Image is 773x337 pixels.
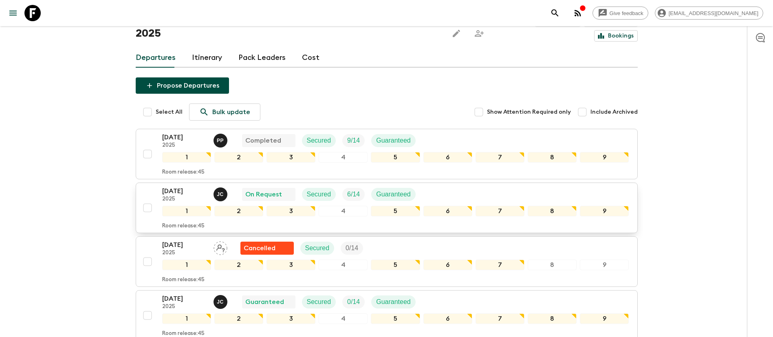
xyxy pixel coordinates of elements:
a: Give feedback [592,7,648,20]
p: J C [217,299,224,305]
div: 9 [580,206,629,216]
p: Room release: 45 [162,330,205,337]
div: 5 [371,260,420,270]
span: Julio Camacho [214,297,229,304]
div: 8 [528,260,577,270]
div: 2 [214,260,263,270]
div: 1 [162,260,211,270]
p: On Request [245,189,282,199]
div: 4 [319,260,368,270]
div: 9 [580,152,629,163]
a: Bookings [594,30,638,42]
p: 2025 [162,196,207,203]
p: Secured [307,297,331,307]
p: 2025 [162,142,207,149]
div: 7 [476,260,524,270]
a: Itinerary [192,48,222,68]
div: 2 [214,152,263,163]
p: [DATE] [162,294,207,304]
div: Trip Fill [341,242,363,255]
a: Pack Leaders [238,48,286,68]
div: 5 [371,206,420,216]
div: Secured [302,188,336,201]
p: [DATE] [162,132,207,142]
p: 0 / 14 [346,243,358,253]
p: 9 / 14 [347,136,360,145]
p: Secured [307,136,331,145]
p: Room release: 45 [162,223,205,229]
p: Secured [305,243,330,253]
a: Departures [136,48,176,68]
div: 5 [371,313,420,324]
div: Secured [300,242,335,255]
button: [DATE]2025Julio CamachoOn RequestSecuredTrip FillGuaranteed123456789Room release:45 [136,183,638,233]
span: Julio Camacho [214,190,229,196]
div: 7 [476,313,524,324]
p: Guaranteed [376,136,411,145]
span: Share this itinerary [471,25,487,42]
div: 8 [528,206,577,216]
p: Room release: 45 [162,169,205,176]
button: menu [5,5,21,21]
div: [EMAIL_ADDRESS][DOMAIN_NAME] [655,7,763,20]
div: 3 [266,152,315,163]
span: Assign pack leader [214,244,227,250]
div: 7 [476,152,524,163]
button: [DATE]2025Pabel PerezCompletedSecuredTrip FillGuaranteed123456789Room release:45 [136,129,638,179]
div: Secured [302,295,336,308]
div: 9 [580,313,629,324]
div: 6 [423,206,472,216]
div: 8 [528,313,577,324]
span: Include Archived [590,108,638,116]
div: Trip Fill [342,295,365,308]
p: Room release: 45 [162,277,205,283]
div: 3 [266,260,315,270]
span: Select All [156,108,183,116]
div: 1 [162,313,211,324]
div: Trip Fill [342,188,365,201]
p: 0 / 14 [347,297,360,307]
p: Completed [245,136,281,145]
button: Edit this itinerary [448,25,465,42]
div: 9 [580,260,629,270]
div: 3 [266,206,315,216]
span: Pabel Perez [214,136,229,143]
a: Bulk update [189,104,260,121]
div: 4 [319,152,368,163]
p: 2025 [162,250,207,256]
div: 1 [162,152,211,163]
p: 2025 [162,304,207,310]
button: JC [214,187,229,201]
button: Propose Departures [136,77,229,94]
div: 2 [214,313,263,324]
div: 7 [476,206,524,216]
p: Guaranteed [245,297,284,307]
button: search adventures [547,5,563,21]
div: 6 [423,152,472,163]
p: Bulk update [212,107,250,117]
span: [EMAIL_ADDRESS][DOMAIN_NAME] [664,10,763,16]
p: [DATE] [162,186,207,196]
a: Cost [302,48,319,68]
div: 5 [371,152,420,163]
div: 3 [266,313,315,324]
p: J C [217,191,224,198]
div: 4 [319,313,368,324]
p: 6 / 14 [347,189,360,199]
div: 1 [162,206,211,216]
span: Show Attention Required only [487,108,571,116]
p: Secured [307,189,331,199]
div: Trip Fill [342,134,365,147]
p: Guaranteed [376,189,411,199]
button: [DATE]2025Assign pack leaderFlash Pack cancellationSecuredTrip Fill123456789Room release:45 [136,236,638,287]
div: 8 [528,152,577,163]
p: Cancelled [244,243,275,253]
button: JC [214,295,229,309]
span: Give feedback [605,10,648,16]
div: Secured [302,134,336,147]
p: Guaranteed [376,297,411,307]
div: 2 [214,206,263,216]
p: [DATE] [162,240,207,250]
div: Flash Pack cancellation [240,242,294,255]
div: 6 [423,313,472,324]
